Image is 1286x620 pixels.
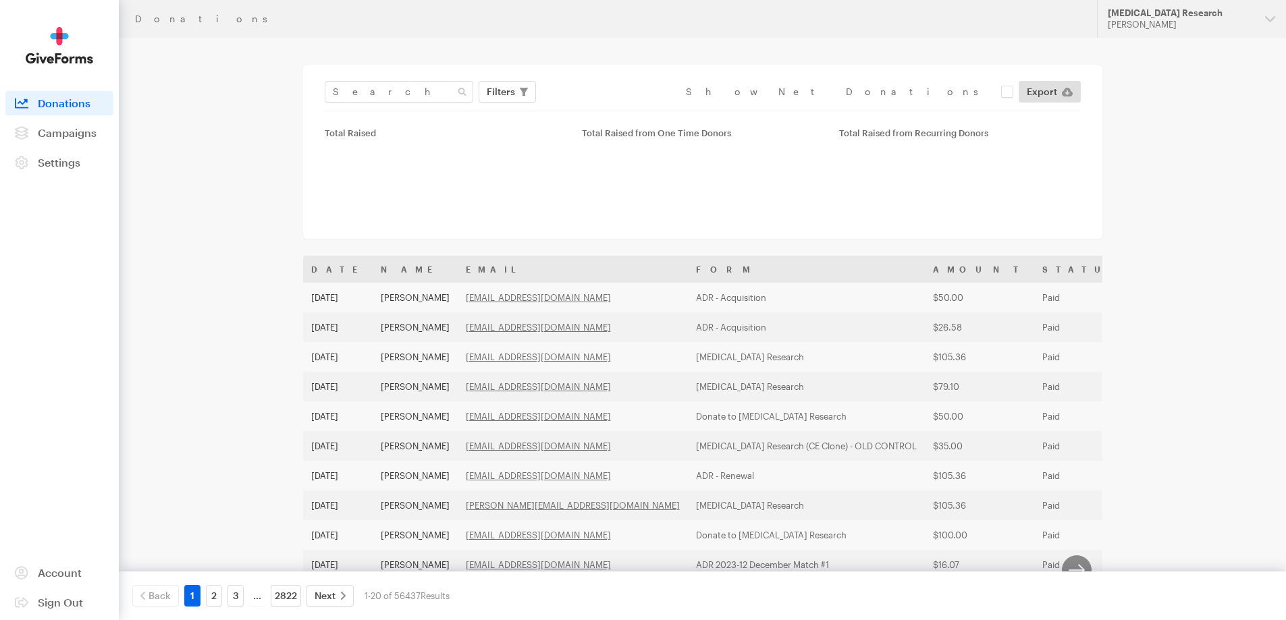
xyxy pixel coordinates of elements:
td: Donate to [MEDICAL_DATA] Research [688,401,925,431]
span: Sign Out [38,596,83,609]
img: GiveForms [26,27,93,64]
a: Settings [5,150,113,175]
td: Paid [1034,550,1133,580]
td: $50.00 [925,401,1034,431]
td: [MEDICAL_DATA] Research [688,490,925,520]
button: Filters [479,81,536,103]
td: ADR - Acquisition [688,283,925,312]
a: [EMAIL_ADDRESS][DOMAIN_NAME] [466,292,611,303]
div: Total Raised from Recurring Donors [839,128,1080,138]
td: [MEDICAL_DATA] Research [688,372,925,401]
div: [PERSON_NAME] [1108,19,1254,30]
div: [MEDICAL_DATA] Research [1108,7,1254,19]
td: [DATE] [303,312,373,342]
a: [EMAIL_ADDRESS][DOMAIN_NAME] [466,530,611,540]
td: ADR - Acquisition [688,312,925,342]
td: [PERSON_NAME] [373,431,458,461]
a: [EMAIL_ADDRESS][DOMAIN_NAME] [466,411,611,422]
span: Campaigns [38,126,97,139]
a: Sign Out [5,590,113,615]
th: Form [688,256,925,283]
td: [PERSON_NAME] [373,342,458,372]
span: Results [421,590,450,601]
span: Export [1027,84,1057,100]
td: [DATE] [303,550,373,580]
td: [PERSON_NAME] [373,490,458,520]
td: $50.00 [925,283,1034,312]
td: [DATE] [303,431,373,461]
a: Export [1019,81,1081,103]
td: [DATE] [303,342,373,372]
a: [EMAIL_ADDRESS][DOMAIN_NAME] [466,470,611,481]
td: [PERSON_NAME] [373,372,458,401]
a: [EMAIL_ADDRESS][DOMAIN_NAME] [466,322,611,333]
td: $105.36 [925,461,1034,490]
td: [MEDICAL_DATA] Research (CE Clone) - OLD CONTROL [688,431,925,461]
td: Paid [1034,431,1133,461]
td: Paid [1034,312,1133,342]
td: [PERSON_NAME] [373,312,458,342]
a: Account [5,561,113,585]
td: $26.58 [925,312,1034,342]
span: Settings [38,156,80,169]
span: Filters [487,84,515,100]
a: [PERSON_NAME][EMAIL_ADDRESS][DOMAIN_NAME] [466,500,680,511]
td: [DATE] [303,372,373,401]
div: Total Raised [325,128,566,138]
th: Status [1034,256,1133,283]
a: 2822 [271,585,301,607]
a: 3 [227,585,244,607]
td: [DATE] [303,461,373,490]
td: [DATE] [303,401,373,431]
th: Amount [925,256,1034,283]
td: Paid [1034,283,1133,312]
td: [DATE] [303,520,373,550]
td: [PERSON_NAME] [373,520,458,550]
a: [EMAIL_ADDRESS][DOMAIN_NAME] [466,351,611,362]
span: Donations [38,96,90,109]
td: $100.00 [925,520,1034,550]
th: Name [373,256,458,283]
td: [MEDICAL_DATA] Research [688,342,925,372]
div: 1-20 of 56437 [365,585,450,607]
input: Search Name & Email [325,81,473,103]
td: $105.36 [925,342,1034,372]
td: Paid [1034,342,1133,372]
span: Next [315,588,336,604]
a: Donations [5,91,113,115]
a: 2 [206,585,222,607]
td: [DATE] [303,490,373,520]
td: $105.36 [925,490,1034,520]
th: Email [458,256,688,283]
a: [EMAIL_ADDRESS][DOMAIN_NAME] [466,381,611,392]
a: Campaigns [5,121,113,145]
td: $79.10 [925,372,1034,401]
td: [PERSON_NAME] [373,461,458,490]
a: Next [306,585,354,607]
td: Paid [1034,520,1133,550]
td: [PERSON_NAME] [373,401,458,431]
td: Paid [1034,490,1133,520]
th: Date [303,256,373,283]
span: Account [38,566,82,579]
td: [PERSON_NAME] [373,550,458,580]
td: Donate to [MEDICAL_DATA] Research [688,520,925,550]
td: [PERSON_NAME] [373,283,458,312]
td: Paid [1034,461,1133,490]
td: $35.00 [925,431,1034,461]
td: [DATE] [303,283,373,312]
td: ADR 2023-12 December Match #1 [688,550,925,580]
td: Paid [1034,372,1133,401]
td: ADR - Renewal [688,461,925,490]
td: Paid [1034,401,1133,431]
a: [EMAIL_ADDRESS][DOMAIN_NAME] [466,559,611,570]
td: $16.07 [925,550,1034,580]
div: Total Raised from One Time Donors [582,128,823,138]
a: [EMAIL_ADDRESS][DOMAIN_NAME] [466,441,611,451]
